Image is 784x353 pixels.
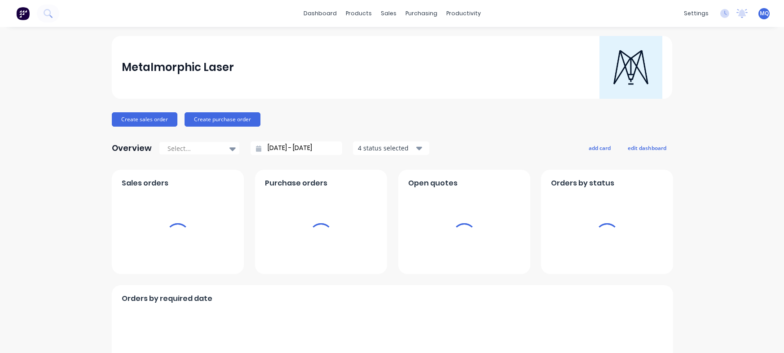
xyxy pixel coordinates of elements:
[16,7,30,20] img: Factory
[622,142,672,154] button: edit dashboard
[112,139,152,157] div: Overview
[341,7,376,20] div: products
[408,178,458,189] span: Open quotes
[442,7,485,20] div: productivity
[112,112,177,127] button: Create sales order
[599,36,662,99] img: Metalmorphic Laser
[760,9,769,18] span: MQ
[679,7,713,20] div: settings
[299,7,341,20] a: dashboard
[122,178,168,189] span: Sales orders
[551,178,614,189] span: Orders by status
[376,7,401,20] div: sales
[401,7,442,20] div: purchasing
[358,143,414,153] div: 4 status selected
[265,178,327,189] span: Purchase orders
[185,112,260,127] button: Create purchase order
[353,141,429,155] button: 4 status selected
[122,58,234,76] div: Metalmorphic Laser
[122,293,212,304] span: Orders by required date
[583,142,617,154] button: add card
